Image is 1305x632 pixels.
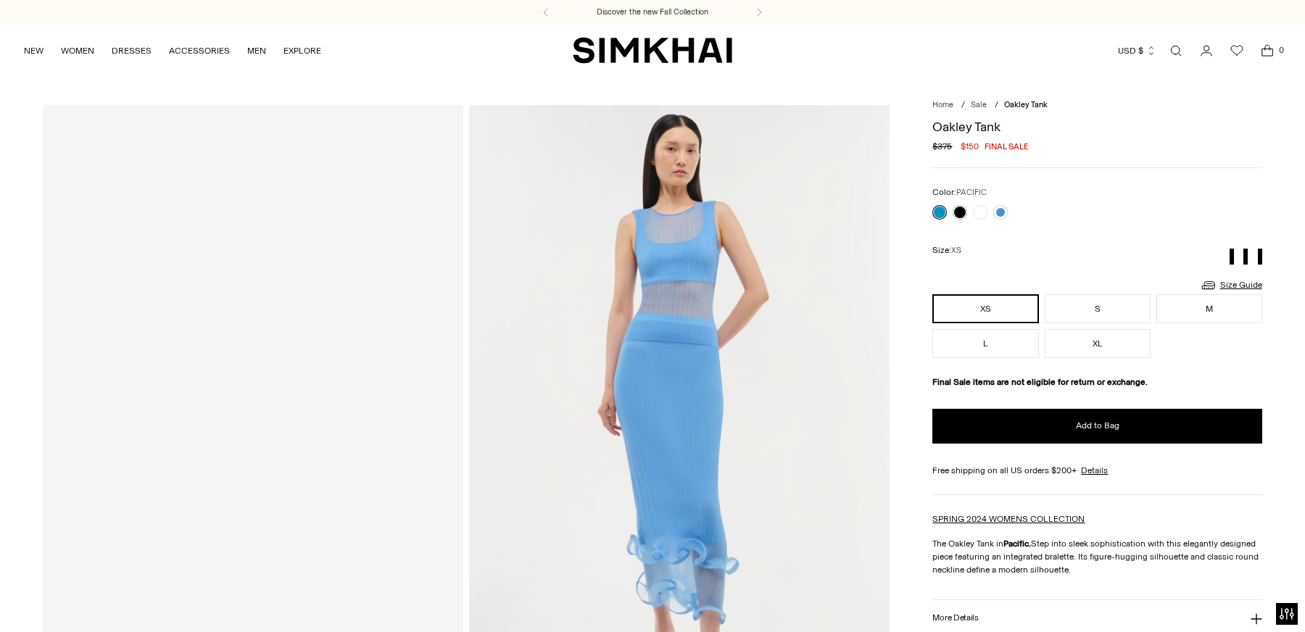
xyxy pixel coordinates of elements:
span: Oakley Tank [1004,100,1048,109]
button: XS [932,294,1038,323]
a: Open cart modal [1253,36,1282,65]
span: Add to Bag [1076,420,1119,432]
span: $150 [961,140,979,153]
button: USD $ [1118,35,1156,67]
span: PACIFIC [956,188,987,197]
label: Size: [932,244,961,257]
a: EXPLORE [283,35,321,67]
span: XS [951,246,961,255]
a: DRESSES [112,35,152,67]
a: Home [932,100,953,109]
div: Free shipping on all US orders $200+ [932,464,1261,477]
strong: Final Sale items are not eligible for return or exchange. [932,377,1148,387]
a: Discover the new Fall Collection [597,7,708,18]
strong: Pacific. [1003,539,1031,549]
a: NEW [24,35,43,67]
a: MEN [247,35,266,67]
button: S [1045,294,1151,323]
a: Go to the account page [1192,36,1221,65]
a: Open search modal [1161,36,1190,65]
button: M [1156,294,1262,323]
div: / [961,99,965,112]
div: / [995,99,998,112]
button: L [932,329,1038,358]
h3: More Details [932,613,978,623]
button: Add to Bag [932,409,1261,444]
a: Size Guide [1200,276,1262,294]
a: Sale [971,100,987,109]
nav: breadcrumbs [932,99,1261,112]
a: Wishlist [1222,36,1251,65]
a: SIMKHAI [573,36,732,65]
a: ACCESSORIES [169,35,230,67]
label: Color: [932,186,987,199]
s: $375 [932,140,952,153]
button: XL [1045,329,1151,358]
a: SPRING 2024 WOMENS COLLECTION [932,514,1085,524]
p: The Oakley Tank in Step into sleek sophistication with this elegantly designed piece featuring an... [932,537,1261,576]
a: Details [1081,464,1108,477]
span: 0 [1275,43,1288,57]
h1: Oakley Tank [932,120,1261,133]
a: WOMEN [61,35,94,67]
